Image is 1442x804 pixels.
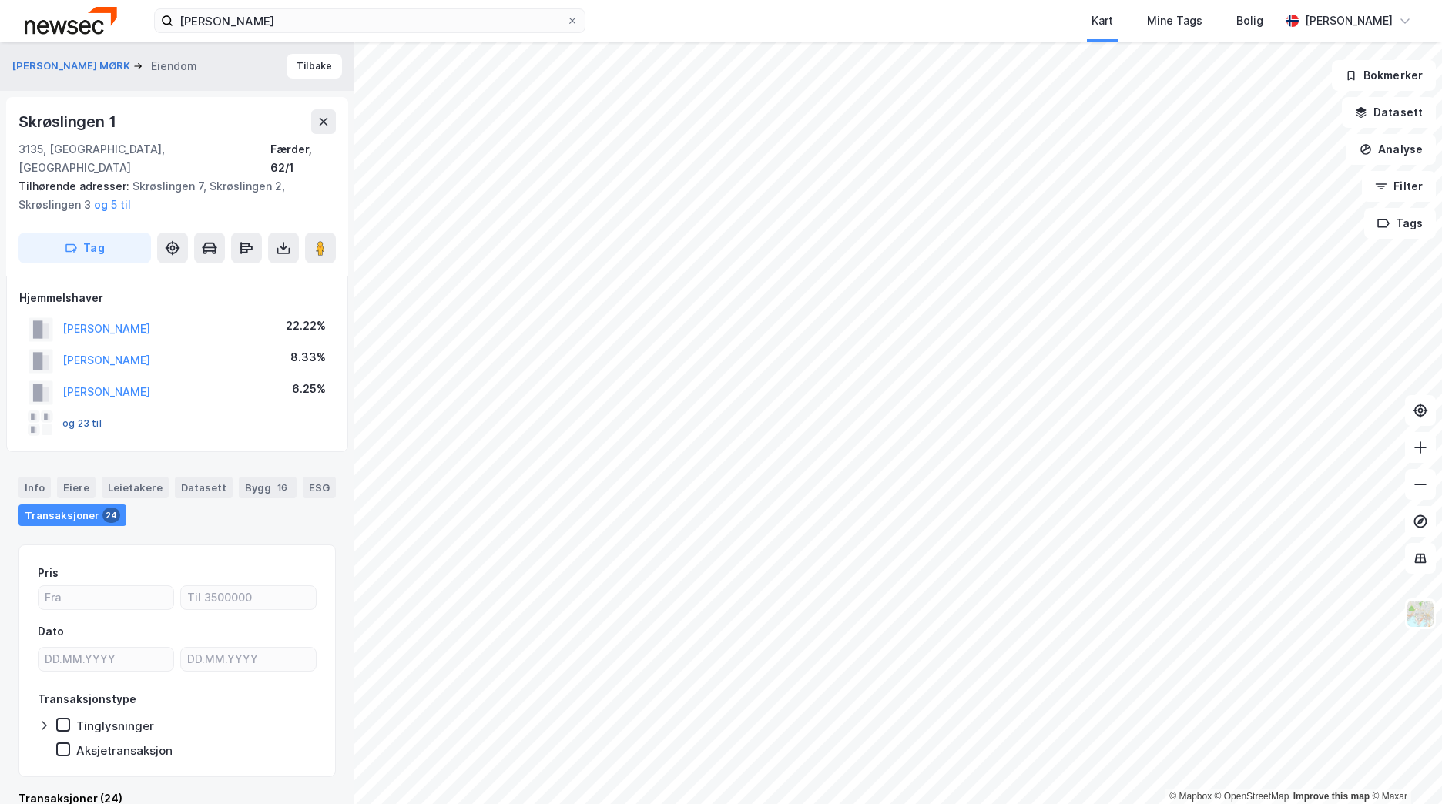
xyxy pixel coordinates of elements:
div: Kart [1092,12,1113,30]
div: Leietakere [102,477,169,498]
div: Tinglysninger [76,719,154,733]
button: Tag [18,233,151,263]
div: Færder, 62/1 [270,140,336,177]
div: Skrøslingen 1 [18,109,119,134]
div: Mine Tags [1147,12,1202,30]
iframe: Chat Widget [1365,730,1442,804]
div: Aksjetransaksjon [76,743,173,758]
button: [PERSON_NAME] MØRK [12,59,133,74]
div: 22.22% [286,317,326,335]
a: OpenStreetMap [1215,791,1289,802]
div: Dato [38,622,64,641]
div: Transaksjonstype [38,690,136,709]
input: Fra [39,586,173,609]
div: Pris [38,564,59,582]
input: Søk på adresse, matrikkel, gårdeiere, leietakere eller personer [173,9,566,32]
div: Kontrollprogram for chat [1365,730,1442,804]
div: 24 [102,508,120,523]
div: [PERSON_NAME] [1305,12,1393,30]
div: Bygg [239,477,297,498]
a: Mapbox [1169,791,1212,802]
div: 6.25% [292,380,326,398]
a: Improve this map [1293,791,1370,802]
div: 8.33% [290,348,326,367]
button: Datasett [1342,97,1436,128]
div: Eiendom [151,57,197,75]
div: Datasett [175,477,233,498]
input: Til 3500000 [181,586,316,609]
button: Analyse [1346,134,1436,165]
input: DD.MM.YYYY [39,648,173,671]
div: Info [18,477,51,498]
div: Bolig [1236,12,1263,30]
button: Tags [1364,208,1436,239]
button: Tilbake [287,54,342,79]
div: Hjemmelshaver [19,289,335,307]
div: Skrøslingen 7, Skrøslingen 2, Skrøslingen 3 [18,177,324,214]
div: Transaksjoner [18,504,126,526]
div: 3135, [GEOGRAPHIC_DATA], [GEOGRAPHIC_DATA] [18,140,270,177]
button: Filter [1362,171,1436,202]
button: Bokmerker [1332,60,1436,91]
div: 16 [274,480,290,495]
input: DD.MM.YYYY [181,648,316,671]
span: Tilhørende adresser: [18,179,132,193]
img: Z [1406,599,1435,628]
img: newsec-logo.f6e21ccffca1b3a03d2d.png [25,7,117,34]
div: ESG [303,477,336,498]
div: Eiere [57,477,96,498]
